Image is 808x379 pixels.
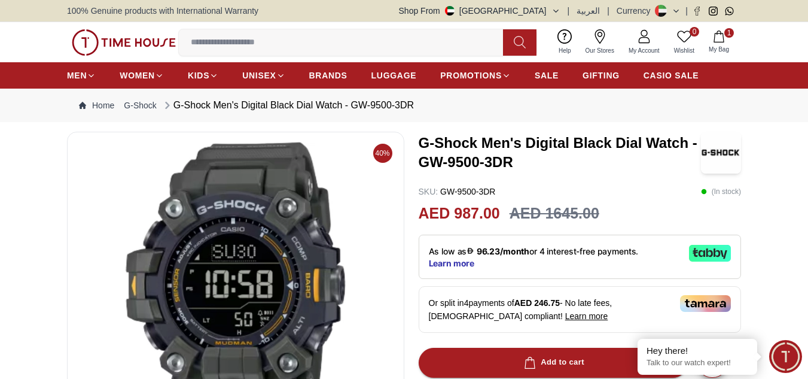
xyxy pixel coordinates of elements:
a: 0Wishlist [667,27,702,57]
span: | [607,5,609,17]
a: Facebook [693,7,702,16]
img: United Arab Emirates [445,6,455,16]
img: Tamara [680,295,731,312]
a: Home [79,99,114,111]
a: LUGGAGE [371,65,417,86]
p: ( In stock ) [701,186,741,198]
a: GIFTING [583,65,620,86]
div: G-Shock Men's Digital Black Dial Watch - GW-9500-3DR [161,98,414,113]
span: SALE [535,69,559,81]
span: 1 [724,28,734,38]
span: Learn more [565,311,608,321]
span: 40% [373,144,392,163]
h2: AED 987.00 [419,202,500,225]
a: SALE [535,65,559,86]
a: WOMEN [120,65,164,86]
h3: G-Shock Men's Digital Black Dial Watch - GW-9500-3DR [419,134,702,172]
nav: Breadcrumb [67,89,741,122]
div: Chat Widget [769,340,802,373]
a: MEN [67,65,96,86]
button: Shop From[GEOGRAPHIC_DATA] [399,5,560,17]
button: 1My Bag [702,28,736,56]
span: Help [554,46,576,55]
span: My Bag [704,45,734,54]
a: PROMOTIONS [440,65,511,86]
h3: AED 1645.00 [510,202,599,225]
span: LUGGAGE [371,69,417,81]
span: BRANDS [309,69,347,81]
span: KIDS [188,69,209,81]
a: Our Stores [578,27,621,57]
a: CASIO SALE [644,65,699,86]
img: ... [72,29,176,56]
span: SKU : [419,187,438,196]
div: Hey there! [647,345,748,357]
span: | [568,5,570,17]
a: Whatsapp [725,7,734,16]
span: CASIO SALE [644,69,699,81]
span: Wishlist [669,46,699,55]
a: Instagram [709,7,718,16]
a: G-Shock [124,99,156,111]
span: My Account [624,46,664,55]
a: KIDS [188,65,218,86]
span: WOMEN [120,69,155,81]
a: BRANDS [309,65,347,86]
p: Talk to our watch expert! [647,358,748,368]
span: MEN [67,69,87,81]
a: UNISEX [242,65,285,86]
button: Add to cart [419,348,688,378]
div: Currency [617,5,655,17]
span: Our Stores [581,46,619,55]
span: AED 246.75 [514,298,560,308]
span: | [685,5,688,17]
span: 100% Genuine products with International Warranty [67,5,258,17]
span: GIFTING [583,69,620,81]
span: UNISEX [242,69,276,81]
div: Or split in 4 payments of - No late fees, [DEMOGRAPHIC_DATA] compliant! [419,286,742,333]
p: GW-9500-3DR [419,186,496,198]
span: PROMOTIONS [440,69,502,81]
span: 0 [690,27,699,37]
img: G-Shock Men's Digital Black Dial Watch - GW-9500-3DR [701,132,741,174]
div: Add to cart [522,356,584,369]
button: العربية [577,5,600,17]
a: Help [551,27,578,57]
